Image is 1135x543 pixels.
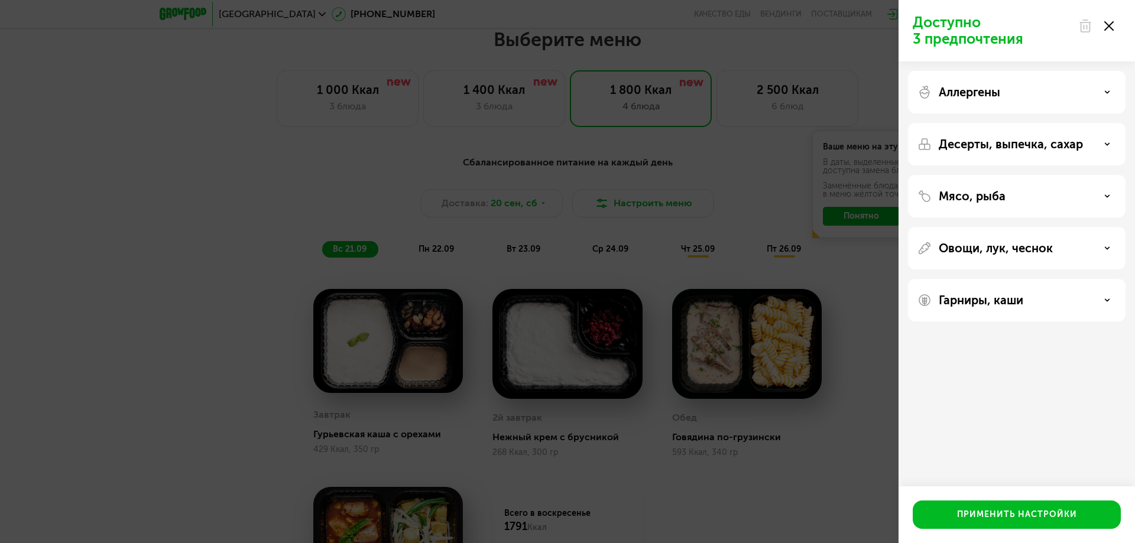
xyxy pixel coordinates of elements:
[939,137,1083,151] p: Десерты, выпечка, сахар
[913,14,1071,47] p: Доступно 3 предпочтения
[939,189,1006,203] p: Мясо, рыба
[939,293,1023,307] p: Гарниры, каши
[939,85,1000,99] p: Аллергены
[957,509,1077,521] div: Применить настройки
[939,241,1053,255] p: Овощи, лук, чеснок
[913,500,1121,529] button: Применить настройки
